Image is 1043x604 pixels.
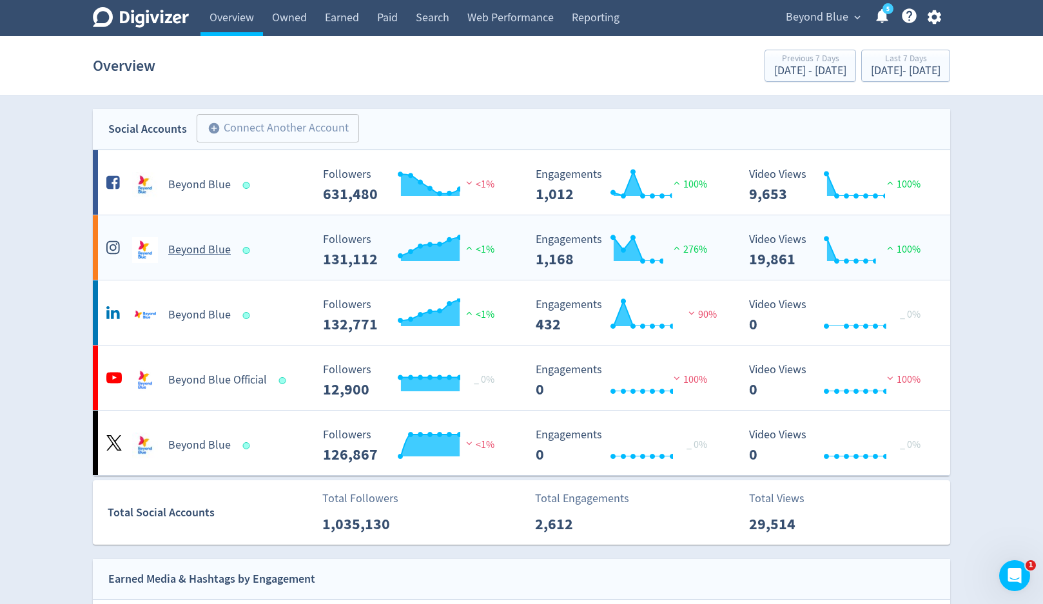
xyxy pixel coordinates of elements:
span: <1% [463,438,494,451]
span: 100% [884,178,921,191]
img: negative-performance.svg [884,373,897,383]
div: Previous 7 Days [774,54,846,65]
span: Beyond Blue [786,7,848,28]
div: Social Accounts [108,120,187,139]
svg: Engagements 1,012 [529,168,723,202]
span: _ 0% [900,308,921,321]
svg: Video Views 0 [743,364,936,398]
span: 90% [685,308,717,321]
span: Data last synced: 3 Sep 2025, 4:01am (AEST) [279,377,290,384]
img: Beyond Blue undefined [132,302,158,328]
svg: Followers --- [317,429,510,463]
img: positive-performance.svg [884,243,897,253]
p: 29,514 [749,512,823,536]
img: negative-performance.svg [685,308,698,318]
a: Beyond Blue undefinedBeyond Blue Followers --- Followers 132,771 <1% Engagements 432 Engagements ... [93,280,950,345]
img: positive-performance.svg [884,178,897,188]
span: <1% [463,308,494,321]
p: Total Views [749,490,823,507]
a: Beyond Blue undefinedBeyond Blue Followers --- Followers 126,867 <1% Engagements 0 Engagements 0 ... [93,411,950,475]
span: <1% [463,178,494,191]
span: 100% [670,178,707,191]
svg: Engagements 0 [529,429,723,463]
div: [DATE] - [DATE] [871,65,941,77]
img: positive-performance.svg [463,308,476,318]
svg: Followers --- [317,168,510,202]
img: Beyond Blue Official undefined [132,367,158,393]
h1: Overview [93,45,155,86]
span: _ 0% [900,438,921,451]
img: positive-performance.svg [670,178,683,188]
img: positive-performance.svg [463,243,476,253]
svg: Followers --- [317,298,510,333]
h5: Beyond Blue [168,438,231,453]
svg: Followers --- [317,364,510,398]
svg: Engagements 0 [529,364,723,398]
a: 5 [882,3,893,14]
span: Data last synced: 3 Sep 2025, 4:02am (AEST) [243,442,254,449]
h5: Beyond Blue [168,242,231,258]
span: expand_more [852,12,863,23]
div: Earned Media & Hashtags by Engagement [108,570,315,589]
a: Beyond Blue Official undefinedBeyond Blue Official Followers --- _ 0% Followers 12,900 Engagement... [93,346,950,410]
img: negative-performance.svg [670,373,683,383]
img: Beyond Blue undefined [132,172,158,198]
span: Data last synced: 2 Sep 2025, 10:01pm (AEST) [243,182,254,189]
p: 1,035,130 [322,512,396,536]
span: 100% [884,243,921,256]
button: Last 7 Days[DATE]- [DATE] [861,50,950,82]
div: Last 7 Days [871,54,941,65]
span: 276% [670,243,707,256]
iframe: Intercom live chat [999,560,1030,591]
a: Beyond Blue undefinedBeyond Blue Followers --- Followers 131,112 <1% Engagements 1,168 Engagement... [93,215,950,280]
svg: Video Views 9,653 [743,168,936,202]
button: Beyond Blue [781,7,864,28]
svg: Video Views 19,861 [743,233,936,268]
img: positive-performance.svg [670,243,683,253]
button: Previous 7 Days[DATE] - [DATE] [765,50,856,82]
img: Beyond Blue undefined [132,433,158,458]
h5: Beyond Blue [168,177,231,193]
span: _ 0% [474,373,494,386]
p: Total Engagements [535,490,629,507]
img: negative-performance.svg [463,438,476,448]
svg: Engagements 1,168 [529,233,723,268]
span: 100% [884,373,921,386]
div: Total Social Accounts [108,503,313,522]
span: <1% [463,243,494,256]
span: _ 0% [687,438,707,451]
span: Data last synced: 3 Sep 2025, 12:01pm (AEST) [243,312,254,319]
svg: Video Views 0 [743,298,936,333]
button: Connect Another Account [197,114,359,142]
h5: Beyond Blue Official [168,373,267,388]
img: Beyond Blue undefined [132,237,158,263]
svg: Followers --- [317,233,510,268]
span: add_circle [208,122,220,135]
a: Beyond Blue undefinedBeyond Blue Followers --- Followers 631,480 <1% Engagements 1,012 Engagement... [93,150,950,215]
img: negative-performance.svg [463,178,476,188]
a: Connect Another Account [187,116,359,142]
svg: Video Views 0 [743,429,936,463]
span: 1 [1026,560,1036,570]
svg: Engagements 432 [529,298,723,333]
div: [DATE] - [DATE] [774,65,846,77]
p: Total Followers [322,490,398,507]
h5: Beyond Blue [168,307,231,323]
p: 2,612 [535,512,609,536]
span: 100% [670,373,707,386]
text: 5 [886,5,890,14]
span: Data last synced: 2 Sep 2025, 5:02pm (AEST) [243,247,254,254]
